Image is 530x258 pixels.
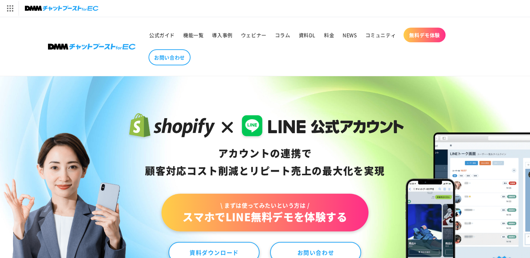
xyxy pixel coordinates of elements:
a: ウェビナー [237,28,271,42]
a: 機能一覧 [179,28,208,42]
a: NEWS [338,28,361,42]
span: 導入事例 [212,32,232,38]
a: コミュニティ [361,28,400,42]
a: \ まずは使ってみたいという方は /スマホでLINE無料デモを体験する [161,194,368,231]
a: コラム [271,28,295,42]
span: 公式ガイド [149,32,175,38]
img: 株式会社DMM Boost [48,44,136,50]
a: 資料DL [295,28,320,42]
span: \ まずは使ってみたいという方は / [183,201,347,209]
a: 公式ガイド [145,28,179,42]
img: チャットブーストforEC [25,3,98,13]
a: 料金 [320,28,338,42]
span: コラム [275,32,290,38]
span: 機能一覧 [183,32,204,38]
a: 無料デモ体験 [404,28,446,42]
span: ウェビナー [241,32,267,38]
span: お問い合わせ [154,54,185,60]
span: 資料DL [299,32,316,38]
span: コミュニティ [365,32,396,38]
span: NEWS [343,32,357,38]
span: 料金 [324,32,334,38]
img: サービス [1,1,19,16]
span: 無料デモ体験 [409,32,440,38]
a: 導入事例 [208,28,236,42]
a: お問い合わせ [149,49,191,65]
div: アカウントの連携で 顧客対応コスト削減と リピート売上の 最大化を実現 [126,145,404,180]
